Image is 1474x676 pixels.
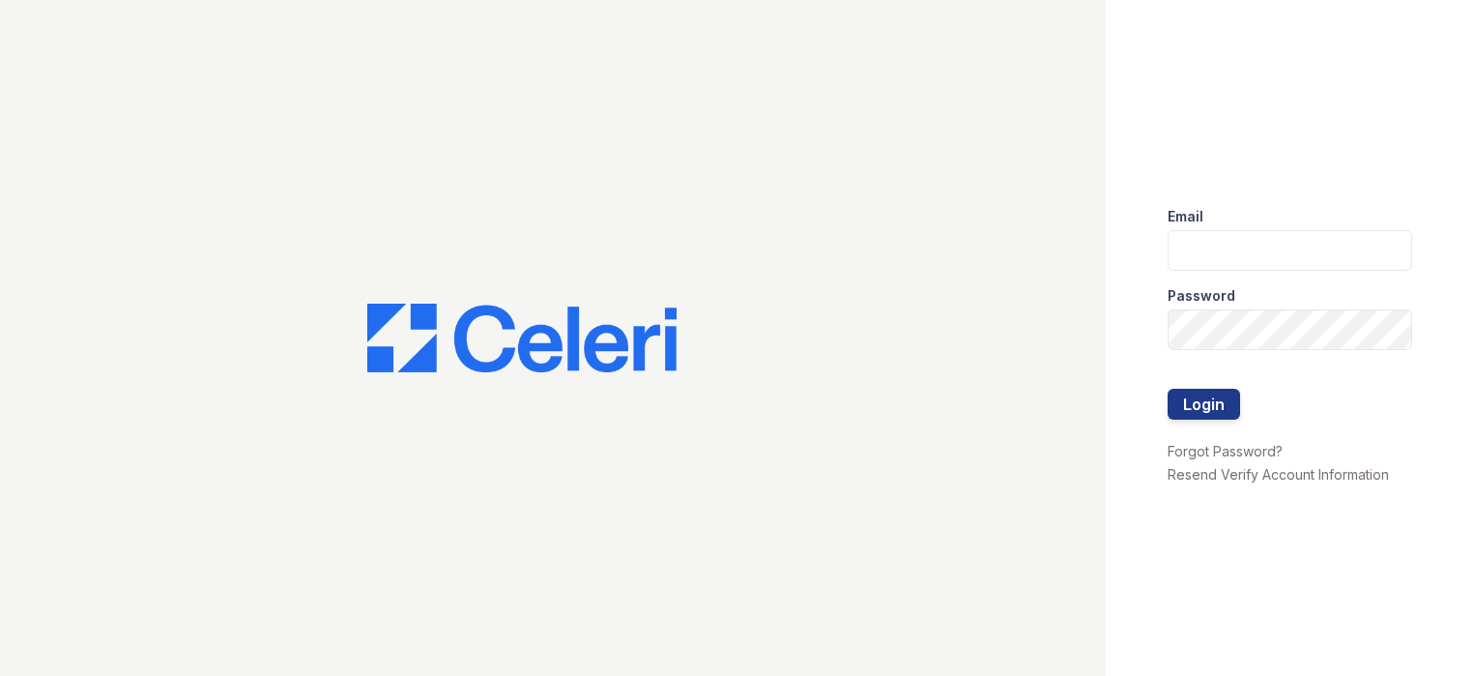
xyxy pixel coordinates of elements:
[1168,286,1235,306] label: Password
[1168,207,1203,226] label: Email
[1168,466,1389,483] a: Resend Verify Account Information
[1168,443,1283,459] a: Forgot Password?
[1168,389,1240,420] button: Login
[367,304,677,373] img: CE_Logo_Blue-a8612792a0a2168367f1c8372b55b34899dd931a85d93a1a3d3e32e68fde9ad4.png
